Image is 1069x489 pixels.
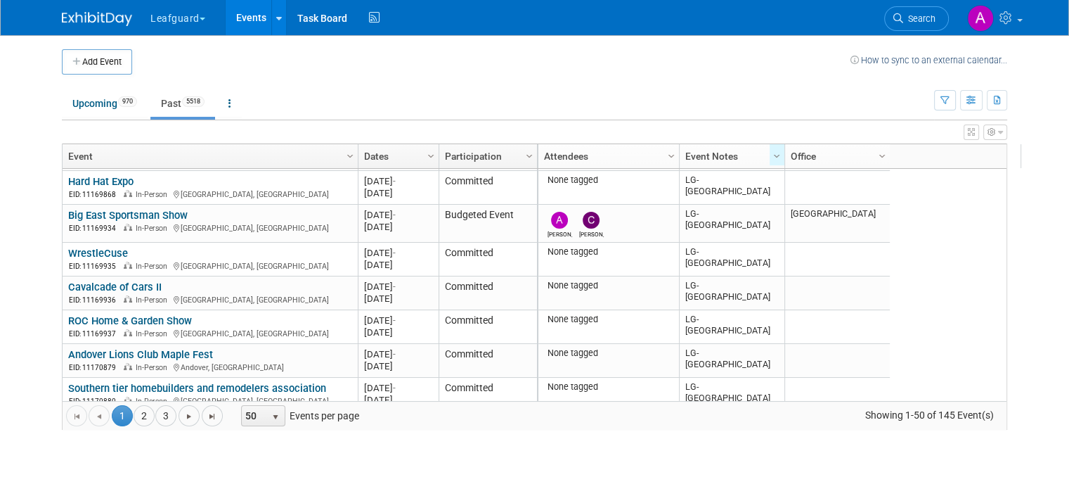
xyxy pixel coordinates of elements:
[183,411,195,422] span: Go to the next page
[439,243,537,277] td: Committed
[71,411,82,422] span: Go to the first page
[124,329,132,336] img: In-Person Event
[68,222,351,234] div: [GEOGRAPHIC_DATA], [GEOGRAPHIC_DATA]
[544,381,674,393] div: None tagged
[364,326,432,338] div: [DATE]
[439,378,537,412] td: Committed
[439,171,537,205] td: Committed
[364,281,432,293] div: [DATE]
[364,221,432,233] div: [DATE]
[89,405,110,426] a: Go to the previous page
[544,174,674,186] div: None tagged
[242,406,266,426] span: 50
[524,151,535,162] span: Column Settings
[68,348,213,361] a: Andover Lions Club Maple Fest
[679,171,784,205] td: LG-[GEOGRAPHIC_DATA]
[875,144,890,165] a: Column Settings
[343,144,358,165] a: Column Settings
[136,329,171,338] span: In-Person
[784,205,890,243] td: [GEOGRAPHIC_DATA]
[68,144,349,168] a: Event
[544,280,674,291] div: None tagged
[62,49,132,75] button: Add Event
[583,212,600,229] img: Colleen Kenney
[439,277,537,310] td: Committed
[124,397,132,404] img: In-Person Event
[62,90,148,117] a: Upcoming970
[876,151,888,162] span: Column Settings
[544,348,674,359] div: None tagged
[124,224,132,231] img: In-Person Event
[124,296,132,303] img: In-Person Event
[666,151,677,162] span: Column Settings
[136,363,171,372] span: In-Person
[68,247,128,260] a: WrestleCuse
[69,398,122,405] span: EID: 11170880
[393,383,396,393] span: -
[136,397,171,406] span: In-Person
[544,246,674,258] div: None tagged
[685,144,775,168] a: Event Notes
[393,210,396,220] span: -
[679,344,784,378] td: LG-[GEOGRAPHIC_DATA]
[69,262,122,270] span: EID: 11169935
[884,6,949,31] a: Search
[903,13,935,24] span: Search
[850,55,1007,65] a: How to sync to an external calendar...
[544,314,674,325] div: None tagged
[118,96,137,107] span: 970
[967,5,994,32] img: Amy Crawford
[150,90,215,117] a: Past5518
[68,281,162,293] a: Cavalcade of Cars II
[134,405,155,426] a: 2
[68,188,351,200] div: [GEOGRAPHIC_DATA], [GEOGRAPHIC_DATA]
[112,405,133,426] span: 1
[68,209,188,222] a: Big East Sportsman Show
[425,151,436,162] span: Column Settings
[66,405,87,426] a: Go to the first page
[364,187,432,199] div: [DATE]
[679,205,784,243] td: LG-[GEOGRAPHIC_DATA]
[364,348,432,360] div: [DATE]
[364,382,432,394] div: [DATE]
[223,405,373,426] span: Events per page
[364,293,432,305] div: [DATE]
[69,191,122,198] span: EID: 11169868
[69,224,122,232] span: EID: 11169934
[551,212,568,229] img: Amy Crawford
[364,315,432,326] div: [DATE]
[791,144,881,168] a: Office
[364,259,432,271] div: [DATE]
[136,224,171,233] span: In-Person
[364,247,432,259] div: [DATE]
[679,277,784,310] td: LG-[GEOGRAPHIC_DATA]
[770,144,785,165] a: Column Settings
[68,395,351,407] div: [GEOGRAPHIC_DATA], [GEOGRAPHIC_DATA]
[68,327,351,339] div: [GEOGRAPHIC_DATA], [GEOGRAPHIC_DATA]
[364,394,432,406] div: [DATE]
[68,361,351,373] div: Andover, [GEOGRAPHIC_DATA]
[182,96,205,107] span: 5518
[270,412,281,423] span: select
[364,175,432,187] div: [DATE]
[679,378,784,412] td: LG-[GEOGRAPHIC_DATA]
[579,229,604,238] div: Colleen Kenney
[155,405,176,426] a: 3
[207,411,218,422] span: Go to the last page
[548,229,572,238] div: Amy Crawford
[68,260,351,272] div: [GEOGRAPHIC_DATA], [GEOGRAPHIC_DATA]
[69,330,122,338] span: EID: 11169937
[771,151,782,162] span: Column Settings
[344,151,356,162] span: Column Settings
[445,144,528,168] a: Participation
[62,12,132,26] img: ExhibitDay
[393,281,396,292] span: -
[68,382,326,395] a: Southern tier homebuilders and remodelers association
[424,144,439,165] a: Column Settings
[393,176,396,186] span: -
[439,344,537,378] td: Committed
[136,262,171,271] span: In-Person
[93,411,105,422] span: Go to the previous page
[68,293,351,305] div: [GEOGRAPHIC_DATA], [GEOGRAPHIC_DATA]
[393,248,396,258] span: -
